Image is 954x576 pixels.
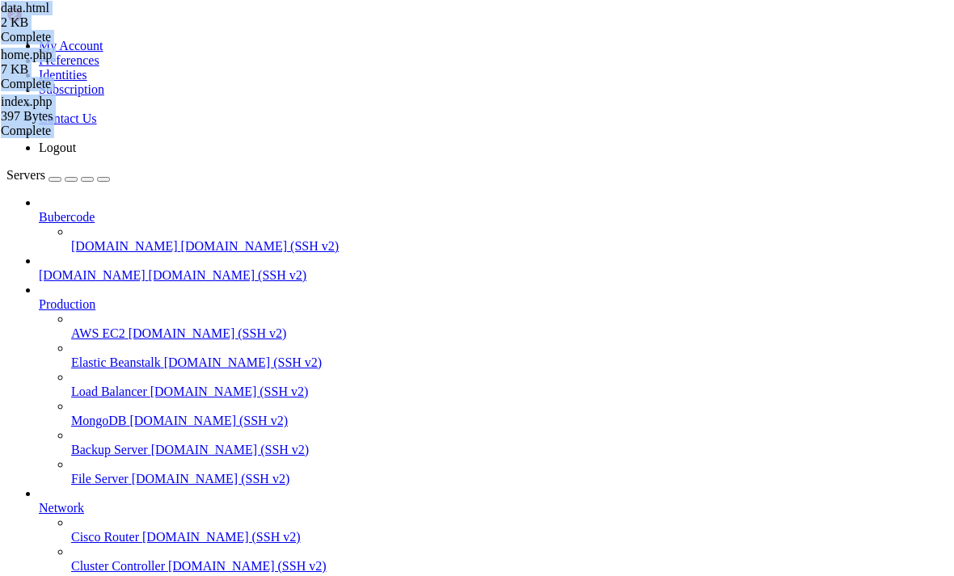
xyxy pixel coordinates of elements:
span: data.html [1,1,49,15]
div: Complete [1,30,163,44]
div: 7 KB [1,62,163,77]
div: 2 KB [1,15,163,30]
span: index.php [1,95,53,108]
div: 397 Bytes [1,109,163,124]
div: Complete [1,124,163,138]
span: index.php [1,95,163,124]
span: home.php [1,48,163,77]
span: data.html [1,1,163,30]
div: Complete [1,77,163,91]
span: home.php [1,48,53,61]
